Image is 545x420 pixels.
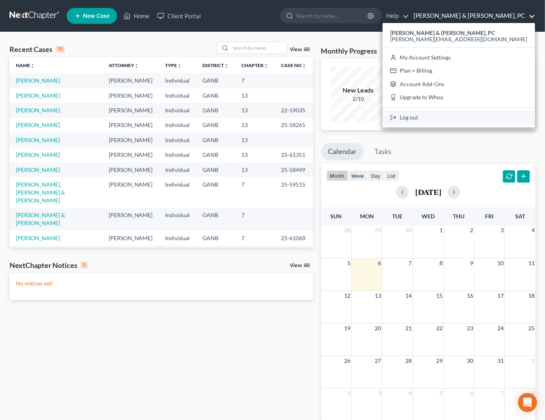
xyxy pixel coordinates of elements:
a: Typeunfold_more [166,62,182,68]
span: Thu [453,213,464,220]
a: Home [119,9,153,23]
span: 23 [466,324,474,333]
span: 18 [528,291,535,301]
td: Individual [159,88,196,103]
span: 6 [377,258,382,268]
span: 30 [466,356,474,366]
td: 7 [235,246,275,260]
span: 6 [469,389,474,398]
td: Individual [159,162,196,177]
a: [PERSON_NAME] [16,121,60,128]
td: [PERSON_NAME] [102,177,159,208]
span: 1 [531,356,535,366]
i: unfold_more [30,64,35,68]
td: 13 [235,103,275,118]
span: 4 [408,389,413,398]
span: 8 [439,258,443,268]
a: My Account Settings [383,51,535,64]
td: Individual [159,208,196,231]
span: 27 [374,356,382,366]
div: [PERSON_NAME] & [PERSON_NAME], PC [383,23,535,127]
td: 7 [235,177,275,208]
span: 30 [405,225,413,235]
a: Calendar [321,143,364,160]
a: [PERSON_NAME] [16,137,60,143]
td: GANB [196,133,235,147]
span: 9 [469,258,474,268]
td: 13 [235,147,275,162]
td: GANB [196,246,235,260]
td: 22-59035 [275,103,313,118]
a: Client Portal [153,9,205,23]
span: 29 [374,225,382,235]
a: [PERSON_NAME] & [PERSON_NAME] [16,212,65,226]
input: Search by name... [296,8,369,23]
span: 7 [408,258,413,268]
td: [PERSON_NAME] [102,231,159,245]
td: [PERSON_NAME] [102,208,159,231]
span: 11 [528,258,535,268]
a: [PERSON_NAME] [16,92,60,99]
td: 25-59515 [275,177,313,208]
td: [PERSON_NAME] [102,118,159,133]
a: [PERSON_NAME] [16,151,60,158]
span: 21 [405,324,413,333]
strong: [PERSON_NAME] & [PERSON_NAME], PC [390,29,495,36]
td: 7 [235,231,275,245]
span: 17 [497,291,505,301]
span: 14 [405,291,413,301]
td: Individual [159,147,196,162]
span: 5 [439,389,443,398]
td: GANB [196,88,235,103]
a: Upgrade to Whoa [383,91,535,104]
span: 10 [497,258,505,268]
a: Help [382,9,409,23]
span: Mon [360,213,374,220]
td: 13 [235,88,275,103]
span: 8 [531,389,535,398]
div: New Leads [331,86,386,95]
h2: [DATE] [415,188,441,196]
button: month [327,170,348,181]
a: Account Add-Ons [383,77,535,91]
a: View All [290,263,310,268]
input: Search by name... [231,42,287,54]
a: [PERSON_NAME] [16,235,60,241]
td: GANB [196,118,235,133]
i: unfold_more [177,64,182,68]
div: 0 [81,262,88,269]
i: unfold_more [134,64,139,68]
td: Individual [159,103,196,118]
span: 29 [435,356,443,366]
span: 28 [343,225,351,235]
td: 25-61351 [275,147,313,162]
td: Individual [159,246,196,260]
a: Case Nounfold_more [281,62,307,68]
td: GANB [196,73,235,88]
div: 15 [56,46,65,53]
a: Nameunfold_more [16,62,35,68]
td: [PERSON_NAME] [102,162,159,177]
i: unfold_more [224,64,229,68]
a: Chapterunfold_more [242,62,269,68]
h3: Monthly Progress [321,46,377,56]
td: GANB [196,231,235,245]
span: 26 [343,356,351,366]
span: 22 [435,324,443,333]
span: [PERSON_NAME][EMAIL_ADDRESS][DOMAIN_NAME] [390,36,528,42]
span: 4 [531,225,535,235]
span: 13 [374,291,382,301]
a: [PERSON_NAME], [PERSON_NAME] & [PERSON_NAME] [16,181,65,204]
a: Tasks [368,143,399,160]
td: [PERSON_NAME] [102,103,159,118]
span: 24 [497,324,505,333]
span: New Case [83,13,110,19]
span: 25 [528,324,535,333]
span: 1 [439,225,443,235]
span: Wed [422,213,435,220]
span: 28 [405,356,413,366]
td: GANB [196,103,235,118]
a: Plan + Billing [383,64,535,77]
td: Individual [159,118,196,133]
span: Tue [393,213,403,220]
